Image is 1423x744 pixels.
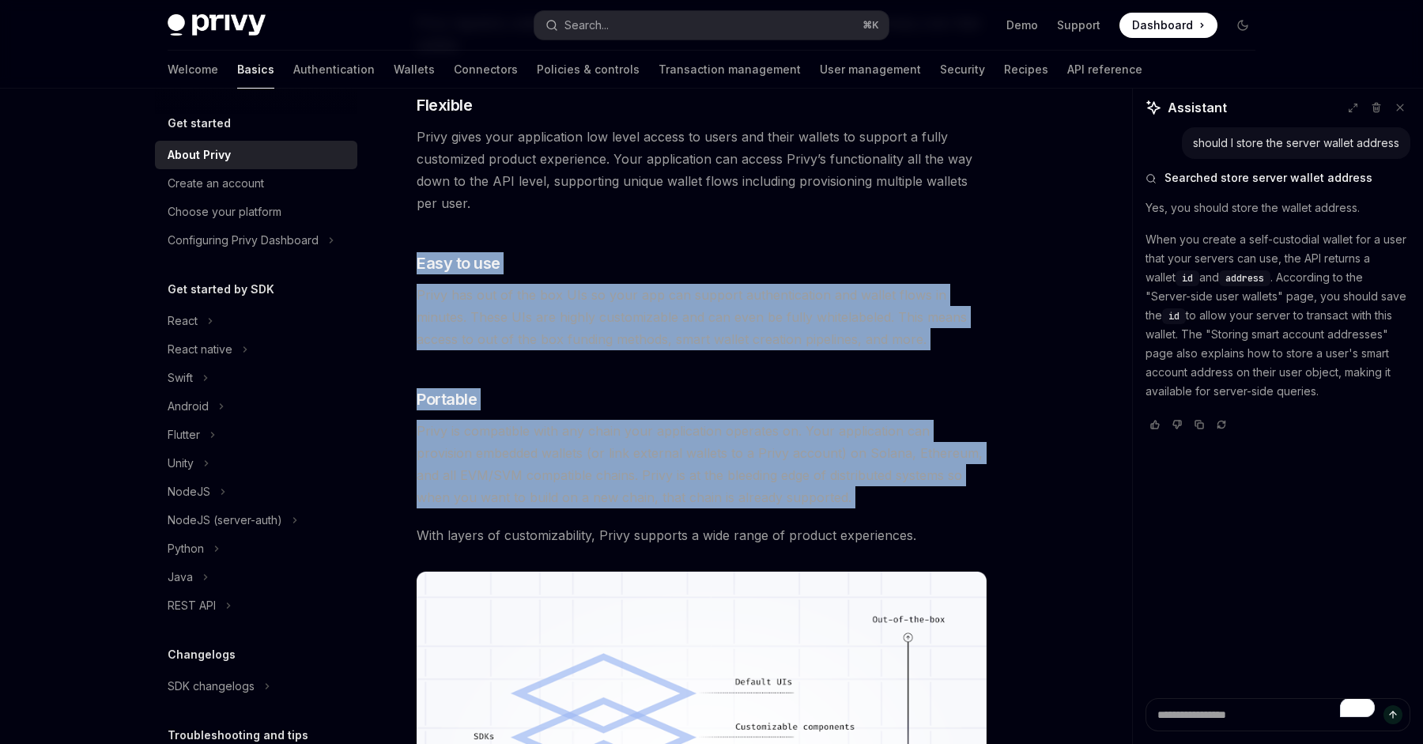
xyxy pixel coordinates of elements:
[155,421,357,449] button: Flutter
[1212,417,1231,432] button: Reload last chat
[1146,698,1410,731] textarea: To enrich screen reader interactions, please activate Accessibility in Grammarly extension settings
[168,340,232,359] div: React native
[155,141,357,169] a: About Privy
[417,284,987,350] span: Privy has out of the box UIs so your app can support authentication and wallet flows in minutes. ...
[1193,135,1399,151] div: should I store the server wallet address
[1146,170,1410,186] button: Searched store server wallet address
[168,511,282,530] div: NodeJS (server-auth)
[1146,417,1164,432] button: Vote that response was good
[293,51,375,89] a: Authentication
[168,114,231,133] h5: Get started
[155,591,357,620] button: REST API
[155,198,357,226] a: Choose your platform
[168,568,193,587] div: Java
[417,420,987,508] span: Privy is compatible with any chain your application operates on. Your application can provision e...
[168,280,274,299] h5: Get started by SDK
[454,51,518,89] a: Connectors
[155,364,357,392] button: Swift
[1146,230,1410,401] p: When you create a self-custodial wallet for a user that your servers can use, the API returns a w...
[168,368,193,387] div: Swift
[1146,198,1410,217] p: Yes, you should store the wallet address.
[1168,417,1187,432] button: Vote that response was not good
[155,478,357,506] button: NodeJS
[155,506,357,534] button: NodeJS (server-auth)
[1182,272,1193,285] span: id
[237,51,274,89] a: Basics
[168,482,210,501] div: NodeJS
[155,335,357,364] button: React native
[1004,51,1048,89] a: Recipes
[168,425,200,444] div: Flutter
[155,563,357,591] button: Java
[1225,272,1264,285] span: address
[155,226,357,255] button: Configuring Privy Dashboard
[168,14,266,36] img: dark logo
[1190,417,1209,432] button: Copy chat response
[168,645,236,664] h5: Changelogs
[155,449,357,478] button: Unity
[417,94,472,116] span: Flexible
[168,312,198,330] div: React
[534,11,889,40] button: Search...⌘K
[1006,17,1038,33] a: Demo
[1383,705,1402,724] button: Send message
[659,51,801,89] a: Transaction management
[537,51,640,89] a: Policies & controls
[155,307,357,335] button: React
[1119,13,1217,38] a: Dashboard
[168,174,264,193] div: Create an account
[168,454,194,473] div: Unity
[417,388,477,410] span: Portable
[1164,170,1372,186] span: Searched store server wallet address
[155,392,357,421] button: Android
[155,534,357,563] button: Python
[940,51,985,89] a: Security
[168,231,319,250] div: Configuring Privy Dashboard
[820,51,921,89] a: User management
[155,672,357,701] button: SDK changelogs
[564,16,609,35] div: Search...
[155,169,357,198] a: Create an account
[417,252,500,274] span: Easy to use
[1230,13,1255,38] button: Toggle dark mode
[1132,17,1193,33] span: Dashboard
[168,202,281,221] div: Choose your platform
[417,126,987,214] span: Privy gives your application low level access to users and their wallets to support a fully custo...
[417,524,987,546] span: With layers of customizability, Privy supports a wide range of product experiences.
[168,51,218,89] a: Welcome
[1168,98,1227,117] span: Assistant
[394,51,435,89] a: Wallets
[1067,51,1142,89] a: API reference
[168,677,255,696] div: SDK changelogs
[168,145,231,164] div: About Privy
[168,596,216,615] div: REST API
[1057,17,1100,33] a: Support
[168,539,204,558] div: Python
[168,397,209,416] div: Android
[862,19,879,32] span: ⌘ K
[1168,310,1180,323] span: id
